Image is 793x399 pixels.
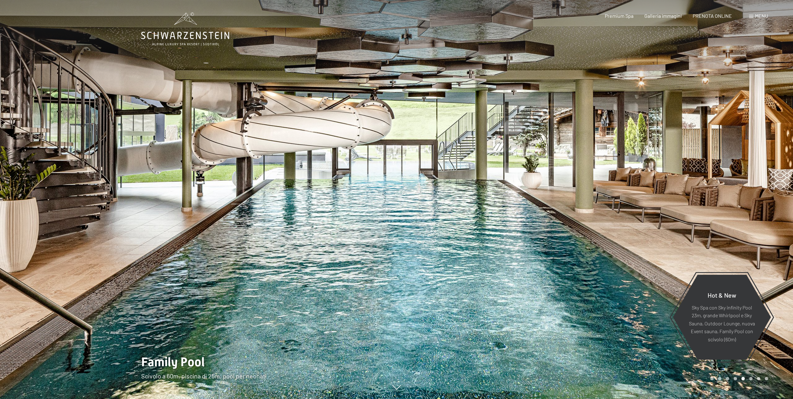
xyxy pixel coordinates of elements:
a: PRENOTA ONLINE [693,13,732,19]
div: Carousel Page 6 [749,377,752,380]
div: Carousel Page 8 [765,377,768,380]
a: Premium Spa [604,13,633,19]
a: Hot & New Sky Spa con Sky infinity Pool 23m, grande Whirlpool e Sky Sauna, Outdoor Lounge, nuova ... [672,274,771,360]
div: Carousel Page 7 [757,377,760,380]
div: Carousel Page 5 (Current Slide) [741,377,745,380]
div: Carousel Page 1 [710,377,714,380]
div: Carousel Pagination [708,377,768,380]
p: Sky Spa con Sky infinity Pool 23m, grande Whirlpool e Sky Sauna, Outdoor Lounge, nuova Event saun... [688,303,756,343]
span: Menu [755,13,768,19]
a: Galleria immagini [644,13,682,19]
div: Carousel Page 2 [718,377,721,380]
span: Hot & New [708,291,736,299]
div: Carousel Page 4 [733,377,737,380]
div: Carousel Page 3 [726,377,729,380]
